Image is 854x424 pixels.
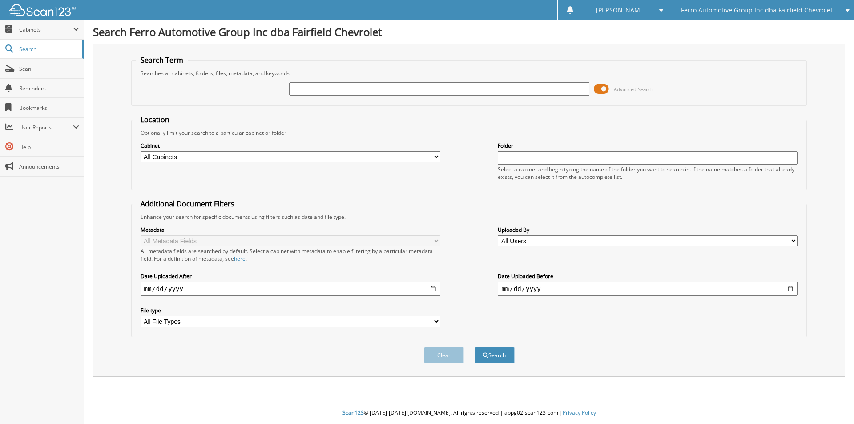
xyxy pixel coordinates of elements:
[810,381,854,424] iframe: Chat Widget
[498,272,798,280] label: Date Uploaded Before
[141,247,440,262] div: All metadata fields are searched by default. Select a cabinet with metadata to enable filtering b...
[498,166,798,181] div: Select a cabinet and begin typing the name of the folder you want to search in. If the name match...
[93,24,845,39] h1: Search Ferro Automotive Group Inc dba Fairfield Chevrolet
[19,26,73,33] span: Cabinets
[136,213,802,221] div: Enhance your search for specific documents using filters such as date and file type.
[84,402,854,424] div: © [DATE]-[DATE] [DOMAIN_NAME]. All rights reserved | appg02-scan123-com |
[563,409,596,416] a: Privacy Policy
[424,347,464,363] button: Clear
[136,55,188,65] legend: Search Term
[19,85,79,92] span: Reminders
[342,409,364,416] span: Scan123
[141,226,440,234] label: Metadata
[681,8,833,13] span: Ferro Automotive Group Inc dba Fairfield Chevrolet
[614,86,653,93] span: Advanced Search
[141,307,440,314] label: File type
[19,124,73,131] span: User Reports
[498,282,798,296] input: end
[9,4,76,16] img: scan123-logo-white.svg
[498,226,798,234] label: Uploaded By
[19,45,78,53] span: Search
[475,347,515,363] button: Search
[141,282,440,296] input: start
[596,8,646,13] span: [PERSON_NAME]
[19,143,79,151] span: Help
[19,104,79,112] span: Bookmarks
[498,142,798,149] label: Folder
[136,115,174,125] legend: Location
[136,69,802,77] div: Searches all cabinets, folders, files, metadata, and keywords
[234,255,246,262] a: here
[136,129,802,137] div: Optionally limit your search to a particular cabinet or folder
[136,199,239,209] legend: Additional Document Filters
[141,142,440,149] label: Cabinet
[19,65,79,73] span: Scan
[19,163,79,170] span: Announcements
[141,272,440,280] label: Date Uploaded After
